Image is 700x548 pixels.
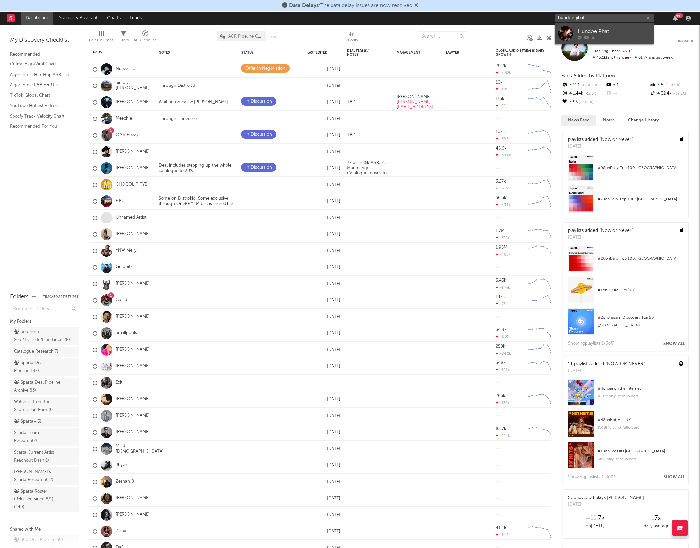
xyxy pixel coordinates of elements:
div: Priority [346,28,358,47]
div: Recommended [10,51,79,59]
div: TBD [344,100,359,105]
div: 45.6k [496,146,507,151]
div: [PERSON_NAME]'s Sparta Research ( 52 ) [14,468,60,484]
div: -322k [496,236,509,240]
a: YNW Melly [116,248,136,254]
a: Meechie [116,116,132,121]
div: 95 [561,98,605,107]
span: +1.06 % [578,101,593,104]
div: # 98 on Daily Top 100: [GEOGRAPHIC_DATA] [598,164,683,172]
div: 348k [496,361,506,365]
svg: Chart title [525,243,555,259]
div: Sparta Roster (Released since 8/1) ( 449 ) [14,488,60,511]
a: Nueve Lio [116,66,135,72]
span: Data Delays [289,3,319,8]
div: -107k [496,368,509,372]
button: Save [268,35,277,39]
div: Catalogue Research ( 7 ) [14,348,58,356]
div: In Discussion [245,98,272,106]
div: In Discussion [245,131,272,139]
div: +11.7k [565,514,626,522]
a: #42onHot Hits UK3.06Mplaylist followers [563,411,688,442]
div: 83.7k [496,427,506,431]
a: Cupid [116,297,127,303]
a: Leads [125,12,146,25]
a: Sparta Deal Pipeline Archive(83) [10,378,79,395]
span: -12.3 % [583,92,597,96]
a: Sparta Roster (Released since 8/1)(449) [10,487,79,512]
a: Discovery Assistant [53,12,102,25]
a: Sparta+(5) [10,417,79,427]
div: # 4 on big on the internet [598,385,683,393]
div: Sparta Current Artist Reachout Dash ( 1 ) [14,449,60,464]
div: # 42 on Hot Hits UK [598,416,683,424]
div: [DATE] [307,280,340,288]
div: Sparta Deal Pipeline ( 197 ) [14,359,60,375]
div: Southern Soul/Trailride/Linedance ( 28 ) [14,328,70,344]
a: Mind [DEMOGRAPHIC_DATA] [116,443,164,455]
div: [DATE] [307,197,340,205]
div: -43.1k [496,203,510,207]
svg: Chart title [525,424,555,441]
div: [DATE] [307,395,340,403]
div: Status [241,51,284,55]
span: Dismiss [414,3,418,8]
div: 569k playlist followers [598,455,683,463]
a: Smallpools [116,330,137,336]
a: [PERSON_NAME][EMAIL_ADDRESS][DOMAIN_NAME] [397,100,436,115]
div: [DATE] [568,501,644,508]
div: -84.2k [496,351,511,356]
div: Edit Columns [89,36,113,44]
a: [PERSON_NAME] [116,231,150,237]
svg: Chart title [525,61,555,78]
div: Sparta Team Research ( 2 ) [14,429,60,445]
a: Recommended For You [10,123,73,130]
div: 5.45k [496,278,506,283]
div: My Discovery Checklist [10,36,79,44]
a: Jhyve [116,462,127,468]
div: [DATE] [307,462,340,469]
div: In Discussion [245,164,272,172]
div: [DATE] [307,98,340,106]
span: : The data delay issues are now resolved [289,3,412,8]
div: SoundCloud plays [PERSON_NAME] [568,495,644,501]
svg: Chart title [525,78,555,94]
div: Shared with Me [10,526,79,533]
span: +66.6 % [582,84,598,87]
span: A&R Pipeline Collaboration Official [228,34,263,39]
a: F.P.J. [116,198,126,204]
a: Algorithmic Hip-Hop A&R List [10,71,73,78]
div: 7k all in (5k A&R, 2k Marketing) - Catalogue moves to 70/30 [344,160,393,176]
div: # 79 on Daily Top 100: [GEOGRAPHIC_DATA] [598,195,683,203]
a: Exit [116,380,122,386]
div: # 19 on Hot Hits [GEOGRAPHIC_DATA] [598,447,683,455]
div: [DATE] [307,148,340,156]
div: # 2 on Shazam Discovery Top 50 ([GEOGRAPHIC_DATA]) [598,314,683,329]
div: Filters [118,36,129,44]
div: 1 [605,81,649,89]
svg: Chart title [525,292,555,309]
div: [DATE] [307,362,340,370]
div: [PERSON_NAME] - [393,94,443,110]
input: Search for artists [555,14,654,22]
div: Through Distrokid [156,83,199,88]
svg: Chart title [525,325,555,342]
input: Search... [418,31,467,41]
svg: Chart title [525,144,555,160]
div: [DATE] [307,247,340,255]
a: Simply [PERSON_NAME] [116,80,152,91]
div: Edit Columns [89,28,113,47]
a: [PERSON_NAME] [116,429,150,435]
div: -- [605,89,649,98]
div: -22k [496,104,507,108]
div: [DATE] [307,263,340,271]
div: [DATE] [307,65,340,73]
div: 32.4k [649,89,693,98]
div: playlists added [568,227,633,234]
div: 11 playlists added [568,361,645,368]
a: #4onbig on the internet4.18Mplaylist followers [563,379,688,411]
a: Dashboard [21,12,53,25]
div: -14.8k [496,533,511,537]
a: [PERSON_NAME] [116,149,150,154]
div: -1.75k [496,285,510,290]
